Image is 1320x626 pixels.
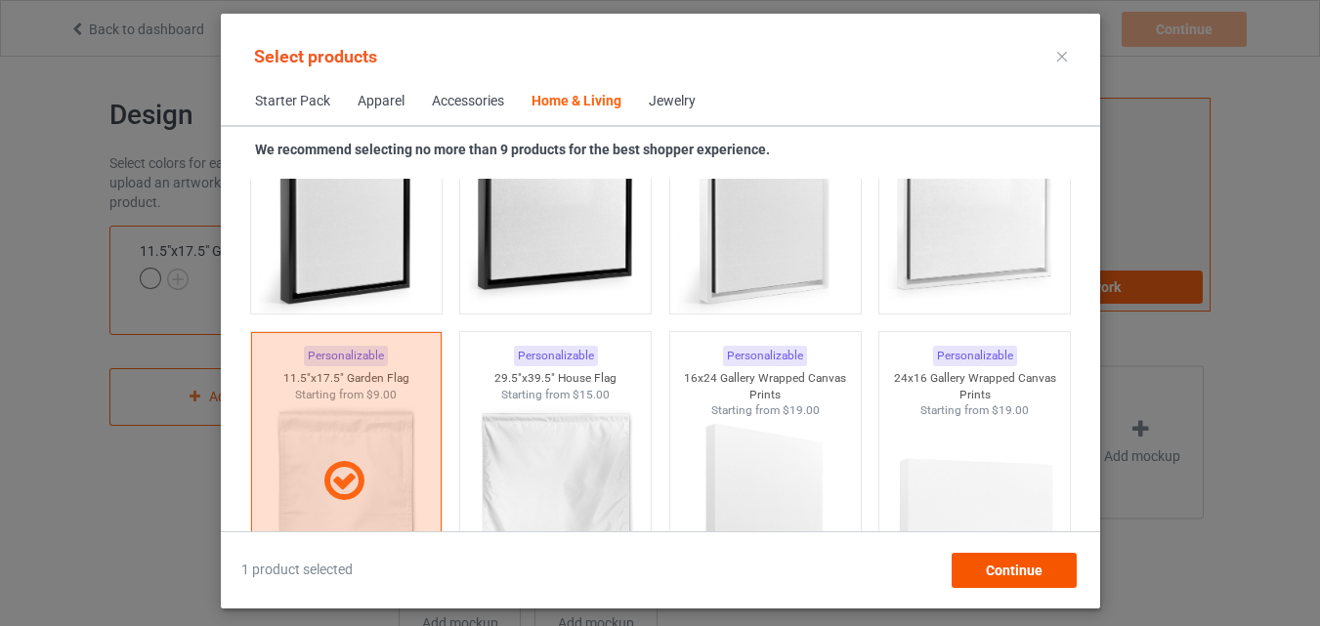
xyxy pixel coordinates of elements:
div: 29.5"x39.5" House Flag [460,370,651,387]
div: Continue [951,553,1076,588]
strong: We recommend selecting no more than 9 products for the best shopper experience. [255,142,770,157]
div: Starting from [879,402,1070,419]
span: $15.00 [573,388,610,401]
div: Jewelry [649,92,696,111]
div: Apparel [358,92,405,111]
img: regular.jpg [887,102,1062,320]
div: Personalizable [932,346,1016,366]
div: 16x24 Gallery Wrapped Canvas Prints [669,370,860,402]
div: Personalizable [513,346,597,366]
img: regular.jpg [677,102,852,320]
div: Home & Living [532,92,621,111]
img: regular.jpg [468,402,643,621]
img: regular.jpg [258,102,433,320]
div: Personalizable [723,346,807,366]
div: Accessories [432,92,504,111]
div: Starting from [669,402,860,419]
span: Continue [985,563,1042,578]
span: $19.00 [782,403,819,417]
span: 1 product selected [241,561,353,580]
img: regular.jpg [468,102,643,320]
div: 24x16 Gallery Wrapped Canvas Prints [879,370,1070,402]
span: Starter Pack [241,78,344,125]
div: Starting from [460,387,651,403]
span: Select products [254,46,377,66]
span: $19.00 [992,403,1029,417]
